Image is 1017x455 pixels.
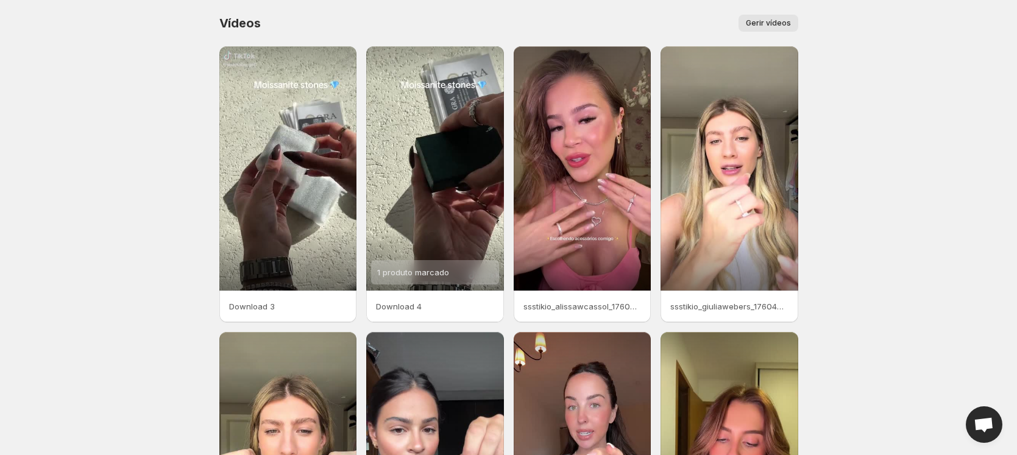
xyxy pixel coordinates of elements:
[219,16,261,30] span: Vídeos
[523,300,642,312] p: ssstikio_alissawcassol_1760453524174 2
[229,300,347,312] p: Download 3
[746,18,791,28] span: Gerir vídeos
[966,406,1002,443] div: Open chat
[739,15,798,32] button: Gerir vídeos
[376,300,494,312] p: Download 4
[377,267,449,277] span: 1 produto marcado
[670,300,788,312] p: ssstikio_giuliawebers_1760452749352 3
